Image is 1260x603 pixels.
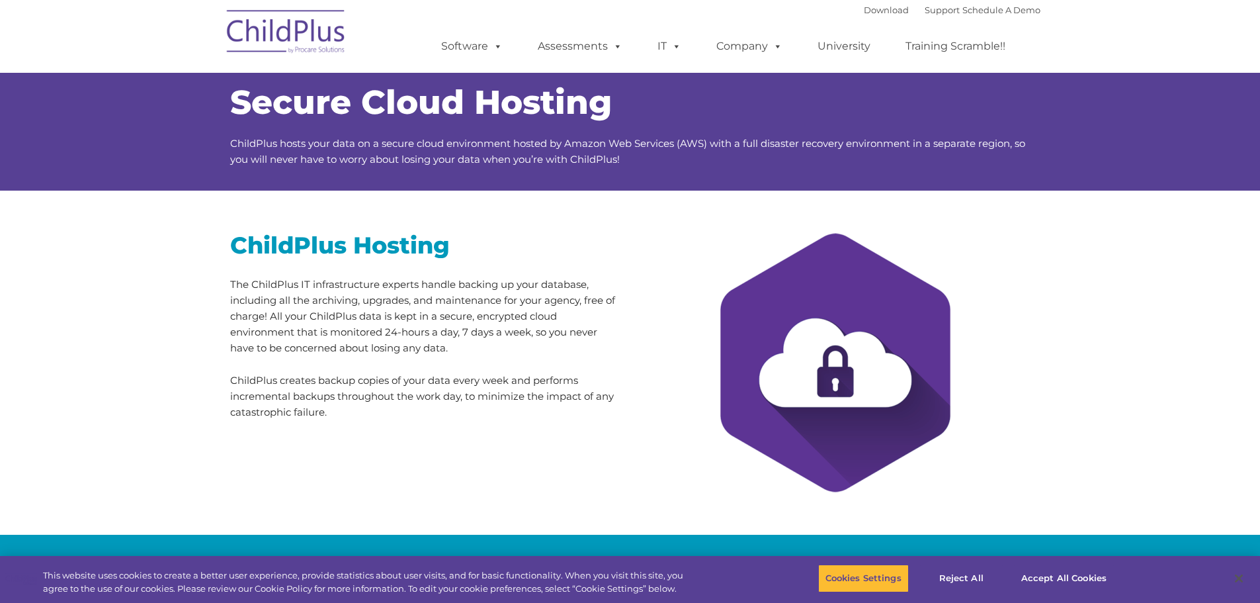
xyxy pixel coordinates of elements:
[892,33,1019,60] a: Training Scramble!!
[962,5,1040,15] a: Schedule A Demo
[220,1,353,67] img: ChildPlus by Procare Solutions
[864,5,909,15] a: Download
[920,565,1003,592] button: Reject All
[804,33,884,60] a: University
[230,82,612,122] span: Secure Cloud Hosting
[703,33,796,60] a: Company
[230,137,1025,165] span: ChildPlus hosts your data on a secure cloud environment hosted by Amazon Web Services (AWS) with ...
[230,277,620,356] p: The ChildPlus IT infrastructure experts handle backing up your database, including all the archiv...
[687,214,984,512] img: cloud-hosting
[428,33,516,60] a: Software
[1014,565,1114,592] button: Accept All Cookies
[43,569,693,595] div: This website uses cookies to create a better user experience, provide statistics about user visit...
[864,5,1040,15] font: |
[525,33,636,60] a: Assessments
[1224,564,1253,593] button: Close
[925,5,960,15] a: Support
[230,373,620,420] p: ChildPlus creates backup copies of your data every week and performs incremental backups througho...
[818,565,909,592] button: Cookies Settings
[230,230,620,260] h2: ChildPlus Hosting
[644,33,694,60] a: IT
